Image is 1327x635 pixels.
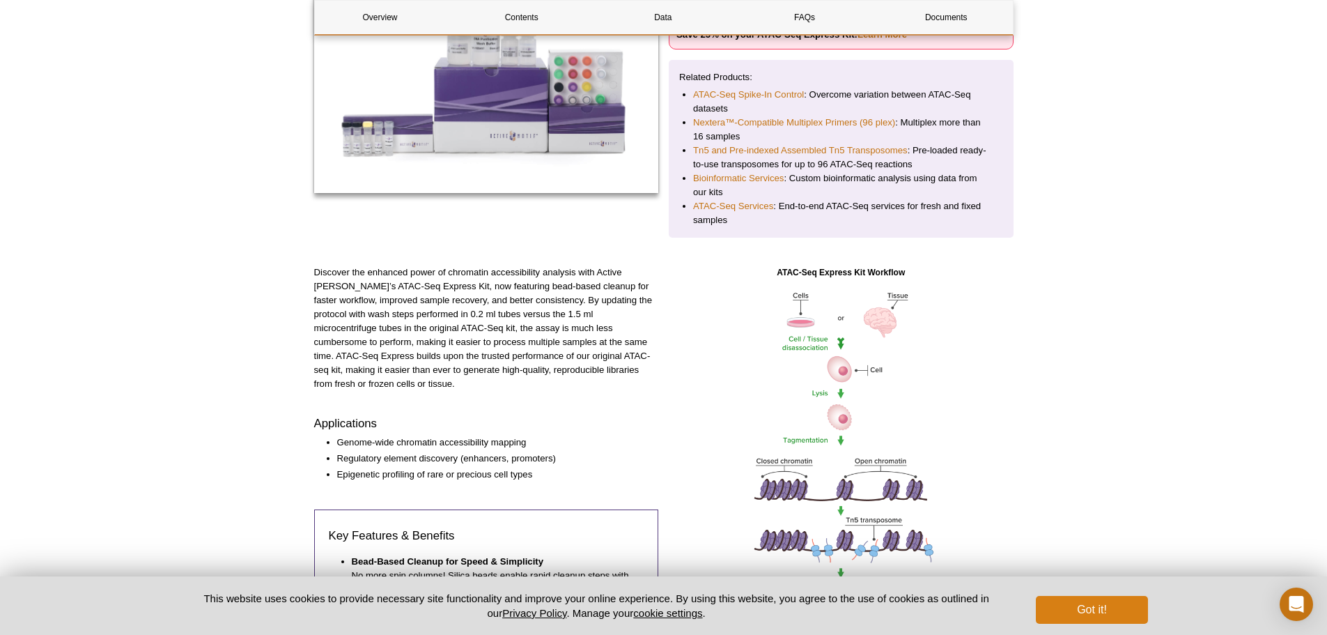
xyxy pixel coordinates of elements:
[598,1,729,34] a: Data
[502,607,566,619] a: Privacy Policy
[693,171,989,199] li: : Custom bioinformatic analysis using data from our kits
[693,88,989,116] li: : Overcome variation between ATAC-Seq datasets
[337,468,645,482] li: Epigenetic profiling of rare or precious cell types
[693,144,989,171] li: : Pre-loaded ready-to-use transposomes for up to 96 ATAC-Seq reactions
[1036,596,1147,624] button: Got it!
[633,607,702,619] button: cookie settings
[693,171,784,185] a: Bioinformatic Services
[693,199,773,213] a: ATAC-Seq Services
[315,1,446,34] a: Overview
[693,88,804,102] a: ATAC-Seq Spike-In Control
[337,436,645,450] li: Genome-wide chromatin accessibility mapping
[693,116,895,130] a: Nextera™-Compatible Multiplex Primers (96 plex)
[314,415,659,432] h3: Applications
[329,528,644,544] h3: Key Features & Benefits
[693,144,908,158] a: Tn5 and Pre-indexed Assembled Tn5 Transposomes
[693,116,989,144] li: : Multiplex more than 16 samples
[352,555,630,597] li: No more spin columns! Silica beads enable rapid cleanup steps with fewer centrifugation steps and...
[352,556,544,567] strong: Bead-Based Cleanup for Speed & Simplicity
[679,70,1003,84] p: Related Products:
[693,199,989,227] li: : End-to-end ATAC-Seq services for fresh and fixed samples
[456,1,587,34] a: Contents
[777,268,905,277] strong: ATAC-Seq Express Kit Workflow
[180,591,1014,620] p: This website uses cookies to provide necessary site functionality and improve your online experie...
[880,1,1011,34] a: Documents
[739,1,870,34] a: FAQs
[337,452,645,466] li: Regulatory element discovery (enhancers, promoters)
[1280,588,1313,621] div: Open Intercom Messenger
[314,266,659,391] p: Discover the enhanced power of chromatin accessibility analysis with Active [PERSON_NAME]’s ATAC-...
